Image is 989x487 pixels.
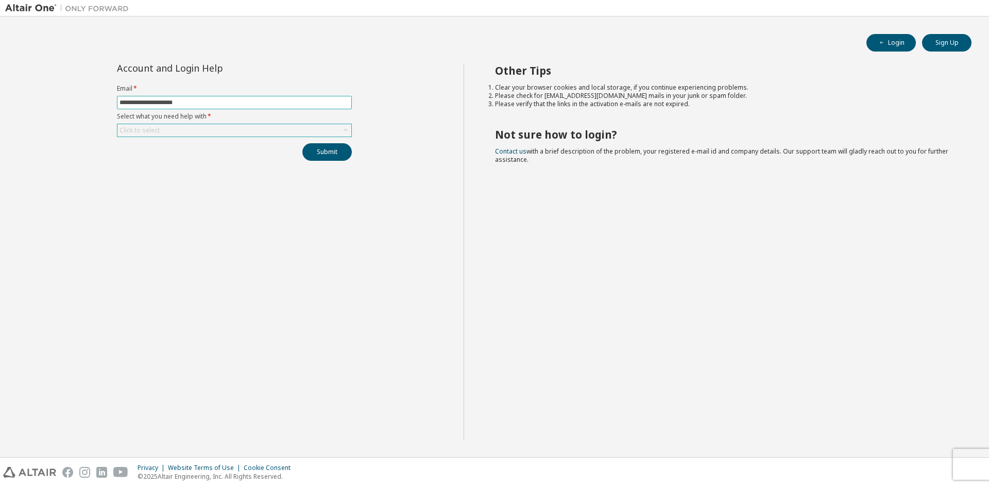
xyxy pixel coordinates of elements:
a: Contact us [495,147,526,156]
h2: Other Tips [495,64,953,77]
div: Click to select [120,126,160,135]
img: instagram.svg [79,467,90,478]
label: Email [117,85,352,93]
li: Please check for [EMAIL_ADDRESS][DOMAIN_NAME] mails in your junk or spam folder. [495,92,953,100]
div: Website Terms of Use [168,464,244,472]
li: Clear your browser cookies and local storage, if you continue experiencing problems. [495,83,953,92]
div: Cookie Consent [244,464,297,472]
img: Altair One [5,3,134,13]
img: facebook.svg [62,467,73,478]
div: Click to select [117,124,351,137]
img: altair_logo.svg [3,467,56,478]
img: youtube.svg [113,467,128,478]
button: Login [866,34,916,52]
button: Sign Up [922,34,971,52]
div: Account and Login Help [117,64,305,72]
h2: Not sure how to login? [495,128,953,141]
label: Select what you need help with [117,112,352,121]
p: © 2025 Altair Engineering, Inc. All Rights Reserved. [138,472,297,481]
button: Submit [302,143,352,161]
li: Please verify that the links in the activation e-mails are not expired. [495,100,953,108]
img: linkedin.svg [96,467,107,478]
div: Privacy [138,464,168,472]
span: with a brief description of the problem, your registered e-mail id and company details. Our suppo... [495,147,948,164]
